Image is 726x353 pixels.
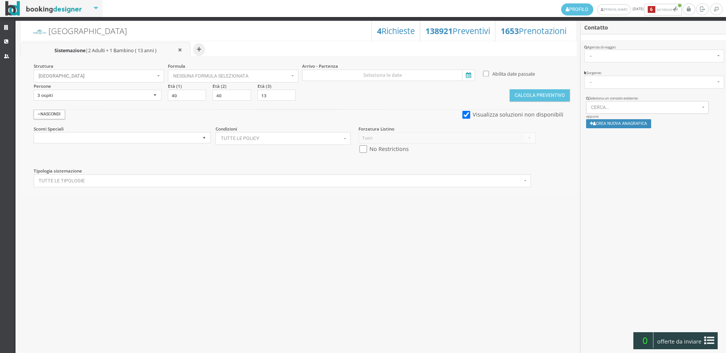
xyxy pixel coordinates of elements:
[637,332,653,348] span: 0
[586,96,721,101] div: Seleziona un contatto esistente:
[584,45,723,50] div: Agenzia di viaggio:
[597,4,631,15] a: [PERSON_NAME]
[589,53,715,59] span: --
[584,71,723,76] div: Sorgente:
[648,6,655,13] b: 6
[584,24,608,31] b: Contatto
[589,79,715,85] span: --
[581,96,726,133] div: oppure:
[591,105,700,110] span: Cerca...
[561,3,683,16] span: [DATE]
[644,4,682,16] button: 6Notifiche
[586,101,709,114] button: Cerca...
[584,76,724,89] button: --
[586,119,652,128] button: Crea nuova anagrafica
[655,336,704,348] span: offerte da inviare
[5,1,82,16] img: BookingDesigner.com
[561,3,593,16] a: Profilo
[584,50,724,62] button: --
